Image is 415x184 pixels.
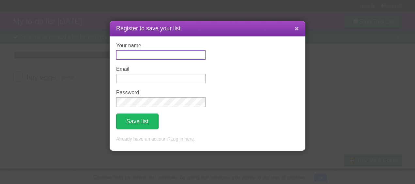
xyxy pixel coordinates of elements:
a: Log in here [170,136,194,142]
h1: Register to save your list [116,24,299,33]
p: Already have an account? . [116,136,299,143]
label: Your name [116,43,206,49]
label: Password [116,90,206,96]
button: Save list [116,114,159,129]
label: Email [116,66,206,72]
